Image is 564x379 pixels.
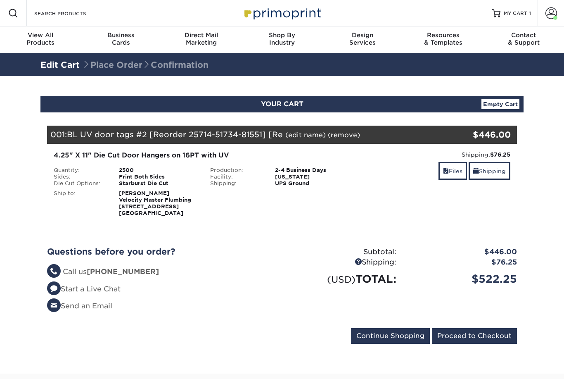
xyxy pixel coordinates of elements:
[327,274,355,285] small: (USD)
[113,180,204,187] div: Starburst Die Cut
[481,99,519,109] a: Empty Cart
[47,285,121,293] a: Start a Live Chat
[204,167,269,174] div: Production:
[47,167,113,174] div: Quantity:
[403,31,483,39] span: Resources
[473,168,479,174] span: shipping
[204,174,269,180] div: Facility:
[47,247,276,257] h2: Questions before you order?
[403,247,523,257] div: $446.00
[483,31,564,46] div: & Support
[282,247,403,257] div: Subtotal:
[47,126,438,144] div: 001:
[87,267,159,276] a: [PHONE_NUMBER]
[47,174,113,180] div: Sides:
[161,26,242,53] a: Direct MailMarketing
[443,168,449,174] span: files
[469,162,510,180] a: Shipping
[438,129,511,141] div: $446.00
[403,26,483,53] a: Resources& Templates
[242,31,322,46] div: Industry
[403,257,523,268] div: $76.25
[261,100,303,108] span: YOUR CART
[119,190,191,216] strong: [PERSON_NAME] Velocity Master Plumbing [STREET_ADDRESS] [GEOGRAPHIC_DATA]
[328,131,360,139] a: (remove)
[403,271,523,287] div: $522.25
[204,180,269,187] div: Shipping:
[403,31,483,46] div: & Templates
[241,4,323,22] img: Primoprint
[113,174,204,180] div: Print Both Sides
[67,130,283,139] span: BL UV door tags #2 [Reorder 25714-51734-81551] [Re
[47,302,112,310] a: Send an Email
[242,31,322,39] span: Shop By
[81,31,161,39] span: Business
[351,328,430,344] input: Continue Shopping
[285,131,326,139] a: (edit name)
[322,31,403,39] span: Design
[490,151,510,158] strong: $76.25
[161,31,242,39] span: Direct Mail
[40,60,80,70] a: Edit Cart
[483,26,564,53] a: Contact& Support
[161,31,242,46] div: Marketing
[47,180,113,187] div: Die Cut Options:
[33,8,114,18] input: SEARCH PRODUCTS.....
[113,167,204,174] div: 2500
[529,10,531,16] span: 1
[47,267,276,277] li: Call us
[322,26,403,53] a: DesignServices
[269,180,360,187] div: UPS Ground
[483,31,564,39] span: Contact
[81,31,161,46] div: Cards
[504,10,527,17] span: MY CART
[81,26,161,53] a: BusinessCards
[54,150,354,160] div: 4.25" X 11" Die Cut Door Hangers on 16PT with UV
[322,31,403,46] div: Services
[366,150,510,159] div: Shipping:
[282,271,403,287] div: TOTAL:
[242,26,322,53] a: Shop ByIndustry
[432,328,517,344] input: Proceed to Checkout
[282,257,403,268] div: Shipping:
[269,174,360,180] div: [US_STATE]
[438,162,467,180] a: Files
[269,167,360,174] div: 2-4 Business Days
[82,60,209,70] span: Place Order Confirmation
[47,190,113,217] div: Ship to:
